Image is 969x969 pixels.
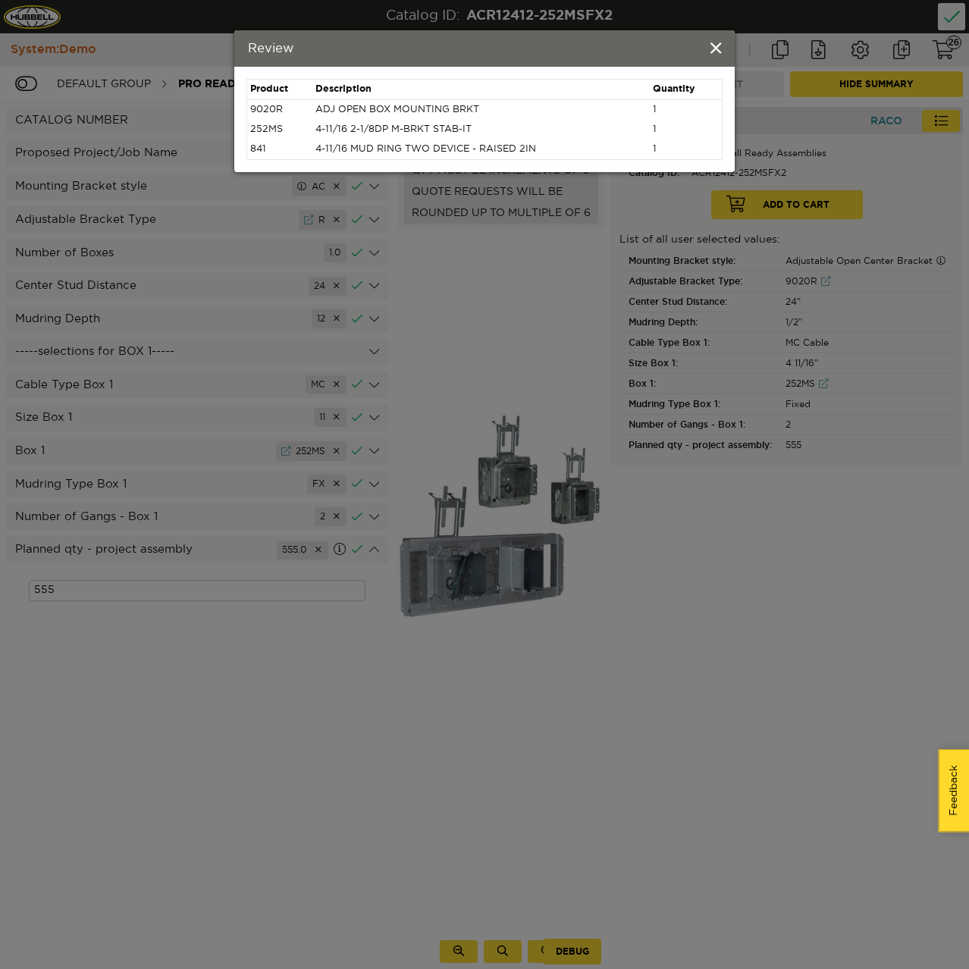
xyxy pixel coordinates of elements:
td: 1 [650,140,723,159]
td: 9020R [247,100,313,120]
td: 1 [650,100,723,120]
td: 1 [650,120,723,140]
td: 252MS [247,120,313,140]
th: Description [312,80,649,100]
td: 841 [247,140,313,159]
th: Product [247,80,313,100]
th: Quantity [650,80,723,100]
td: 4-11/16 2-1/8DP M-BRKT STAB-IT [312,120,649,140]
td: 4-11/16 MUD RING TWO DEVICE - RAISED 2IN [312,140,649,159]
td: ADJ OPEN BOX MOUNTING BRKT [312,100,649,120]
div: Review [234,30,735,67]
